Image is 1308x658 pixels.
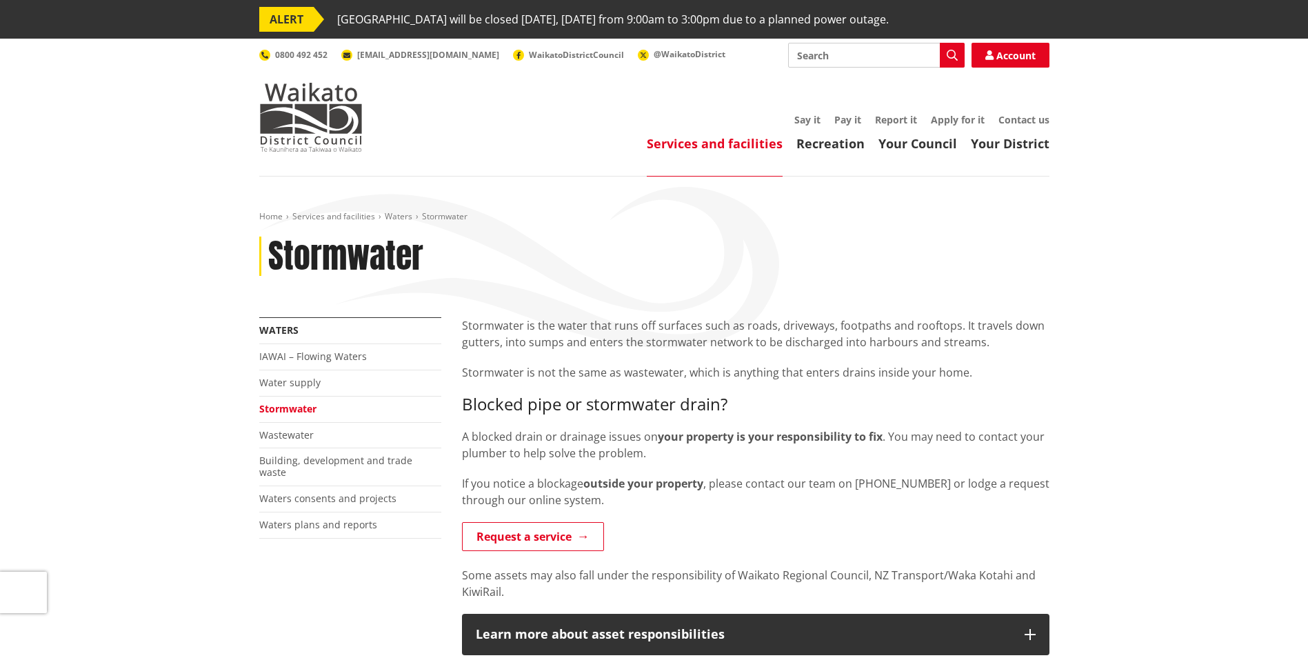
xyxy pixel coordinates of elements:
a: Waters [385,210,412,222]
input: Search input [788,43,965,68]
img: Waikato District Council - Te Kaunihera aa Takiwaa o Waikato [259,83,363,152]
a: Request a service [462,522,604,551]
a: Apply for it [931,113,985,126]
span: WaikatoDistrictCouncil [529,49,624,61]
a: Stormwater [259,402,316,415]
nav: breadcrumb [259,211,1049,223]
p: Stormwater is the water that runs off surfaces such as roads, driveways, footpaths and rooftops. ... [462,317,1049,350]
a: IAWAI – Flowing Waters [259,350,367,363]
a: Your Council [878,135,957,152]
a: Waters plans and reports [259,518,377,531]
a: Wastewater [259,428,314,441]
span: 0800 492 452 [275,49,328,61]
span: [GEOGRAPHIC_DATA] will be closed [DATE], [DATE] from 9:00am to 3:00pm due to a planned power outage. [337,7,889,32]
a: @WaikatoDistrict [638,48,725,60]
a: Services and facilities [647,135,783,152]
span: ALERT [259,7,314,32]
a: Say it [794,113,821,126]
span: @WaikatoDistrict [654,48,725,60]
strong: your property is your responsibility to fix [658,429,883,444]
a: [EMAIL_ADDRESS][DOMAIN_NAME] [341,49,499,61]
h3: Blocked pipe or stormwater drain? [462,395,1049,415]
a: Account [972,43,1049,68]
span: [EMAIL_ADDRESS][DOMAIN_NAME] [357,49,499,61]
a: Building, development and trade waste [259,454,412,479]
div: Learn more about asset responsibilities [476,628,1011,641]
a: WaikatoDistrictCouncil [513,49,624,61]
h1: Stormwater [268,237,423,277]
a: Waters consents and projects [259,492,396,505]
a: Recreation [796,135,865,152]
a: Your District [971,135,1049,152]
a: Pay it [834,113,861,126]
span: Stormwater [422,210,467,222]
a: Home [259,210,283,222]
a: Water supply [259,376,321,389]
a: Waters [259,323,299,337]
button: Learn more about asset responsibilities [462,614,1049,655]
a: Report it [875,113,917,126]
p: Some assets may also fall under the responsibility of Waikato Regional Council, NZ Transport/Waka... [462,567,1049,600]
p: A blocked drain or drainage issues on . You may need to contact your plumber to help solve the pr... [462,428,1049,461]
a: Services and facilities [292,210,375,222]
a: 0800 492 452 [259,49,328,61]
p: If you notice a blockage , please contact our team on [PHONE_NUMBER] or lodge a request through o... [462,475,1049,508]
a: Contact us [998,113,1049,126]
strong: outside your property [583,476,703,491]
p: Stormwater is not the same as wastewater, which is anything that enters drains inside your home. [462,364,1049,381]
